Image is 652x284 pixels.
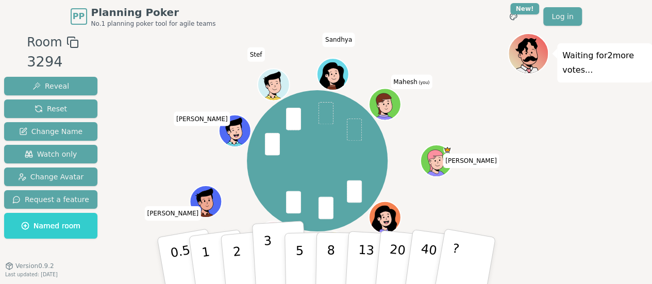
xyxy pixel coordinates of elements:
button: Watch only [4,145,97,163]
div: 3294 [27,52,78,73]
span: PP [73,10,85,23]
span: Watch only [25,149,77,159]
button: Reset [4,99,97,118]
span: Named room [21,221,80,231]
button: Reveal [4,77,97,95]
button: Click to change your avatar [370,89,399,119]
span: Click to change your name [383,232,440,247]
span: Planning Poker [91,5,216,20]
span: Request a feature [12,194,89,205]
span: Click to change your name [391,75,432,89]
span: Room [27,33,62,52]
span: Click to change your name [323,32,355,47]
button: Change Name [4,122,97,141]
span: (you) [417,80,430,85]
span: Click to change your name [247,47,265,61]
button: Named room [4,213,97,239]
p: Waiting for 2 more votes... [562,48,647,77]
button: Change Avatar [4,168,97,186]
button: Request a feature [4,190,97,209]
span: Last updated: [DATE] [5,272,58,277]
span: Change Name [19,126,82,137]
span: Reset [35,104,67,114]
span: Laura is the host [443,146,451,154]
span: Version 0.9.2 [15,262,54,270]
span: Change Avatar [18,172,84,182]
span: No.1 planning poker tool for agile teams [91,20,216,28]
span: Click to change your name [144,206,201,221]
button: New! [504,7,523,26]
span: Click to change your name [443,154,499,168]
span: Reveal [32,81,69,91]
span: Click to change your name [174,111,230,126]
a: PPPlanning PokerNo.1 planning poker tool for agile teams [71,5,216,28]
a: Log in [543,7,581,26]
button: Version0.9.2 [5,262,54,270]
div: New! [510,3,540,14]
